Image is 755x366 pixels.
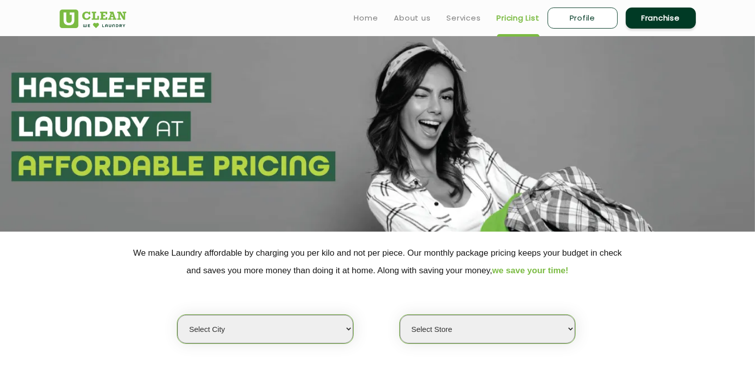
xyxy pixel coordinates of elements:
a: Home [354,12,378,24]
p: We make Laundry affordable by charging you per kilo and not per piece. Our monthly package pricin... [60,244,696,279]
img: UClean Laundry and Dry Cleaning [60,10,126,28]
a: Services [447,12,481,24]
a: Pricing List [497,12,540,24]
a: Profile [548,8,618,29]
a: About us [394,12,431,24]
a: Franchise [626,8,696,29]
span: we save your time! [492,266,569,275]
